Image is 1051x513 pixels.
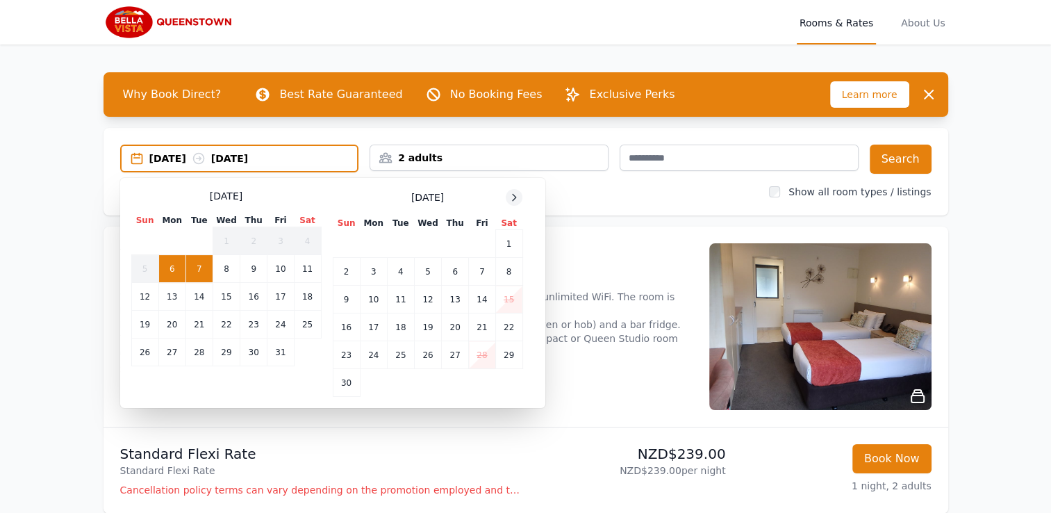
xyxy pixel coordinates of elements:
[360,217,387,230] th: Mon
[442,313,469,341] td: 20
[387,217,414,230] th: Tue
[830,81,909,108] span: Learn more
[737,479,932,493] p: 1 night, 2 adults
[495,217,522,230] th: Sat
[469,217,495,230] th: Fri
[158,283,185,311] td: 13
[442,341,469,369] td: 27
[120,483,520,497] p: Cancellation policy terms can vary depending on the promotion employed and the time of stay of th...
[414,217,441,230] th: Wed
[360,258,387,286] td: 3
[469,286,495,313] td: 14
[185,255,213,283] td: 7
[360,313,387,341] td: 17
[213,311,240,339] td: 22
[360,286,387,313] td: 10
[414,258,441,286] td: 5
[852,444,932,473] button: Book Now
[333,258,360,286] td: 2
[589,86,675,103] p: Exclusive Perks
[469,258,495,286] td: 7
[131,283,158,311] td: 12
[213,255,240,283] td: 8
[104,6,238,39] img: Bella Vista Queenstown
[294,214,321,227] th: Sat
[267,227,294,255] td: 3
[411,190,444,204] span: [DATE]
[158,339,185,366] td: 27
[469,313,495,341] td: 21
[870,145,932,174] button: Search
[442,217,469,230] th: Thu
[414,286,441,313] td: 12
[294,255,321,283] td: 11
[240,255,267,283] td: 9
[131,339,158,366] td: 26
[213,227,240,255] td: 1
[495,230,522,258] td: 1
[333,313,360,341] td: 16
[131,214,158,227] th: Sun
[267,255,294,283] td: 10
[185,214,213,227] th: Tue
[158,255,185,283] td: 6
[495,341,522,369] td: 29
[213,283,240,311] td: 15
[495,258,522,286] td: 8
[267,339,294,366] td: 31
[387,341,414,369] td: 25
[387,258,414,286] td: 4
[240,227,267,255] td: 2
[112,81,233,108] span: Why Book Direct?
[531,464,726,478] p: NZD$239.00 per night
[158,214,185,227] th: Mon
[185,339,213,366] td: 28
[450,86,543,103] p: No Booking Fees
[495,286,522,313] td: 15
[149,152,358,165] div: [DATE] [DATE]
[442,286,469,313] td: 13
[267,214,294,227] th: Fri
[442,258,469,286] td: 6
[294,311,321,339] td: 25
[267,311,294,339] td: 24
[240,214,267,227] th: Thu
[294,227,321,255] td: 4
[370,151,608,165] div: 2 adults
[120,444,520,464] p: Standard Flexi Rate
[240,339,267,366] td: 30
[158,311,185,339] td: 20
[210,189,242,203] span: [DATE]
[294,283,321,311] td: 18
[131,311,158,339] td: 19
[213,214,240,227] th: Wed
[360,341,387,369] td: 24
[333,217,360,230] th: Sun
[213,339,240,366] td: 29
[267,283,294,311] td: 17
[333,286,360,313] td: 9
[387,286,414,313] td: 11
[240,311,267,339] td: 23
[240,283,267,311] td: 16
[333,369,360,397] td: 30
[185,283,213,311] td: 14
[333,341,360,369] td: 23
[120,464,520,478] p: Standard Flexi Rate
[414,313,441,341] td: 19
[531,444,726,464] p: NZD$239.00
[185,311,213,339] td: 21
[788,186,931,197] label: Show all room types / listings
[414,341,441,369] td: 26
[495,313,522,341] td: 22
[387,313,414,341] td: 18
[131,255,158,283] td: 5
[469,341,495,369] td: 28
[279,86,402,103] p: Best Rate Guaranteed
